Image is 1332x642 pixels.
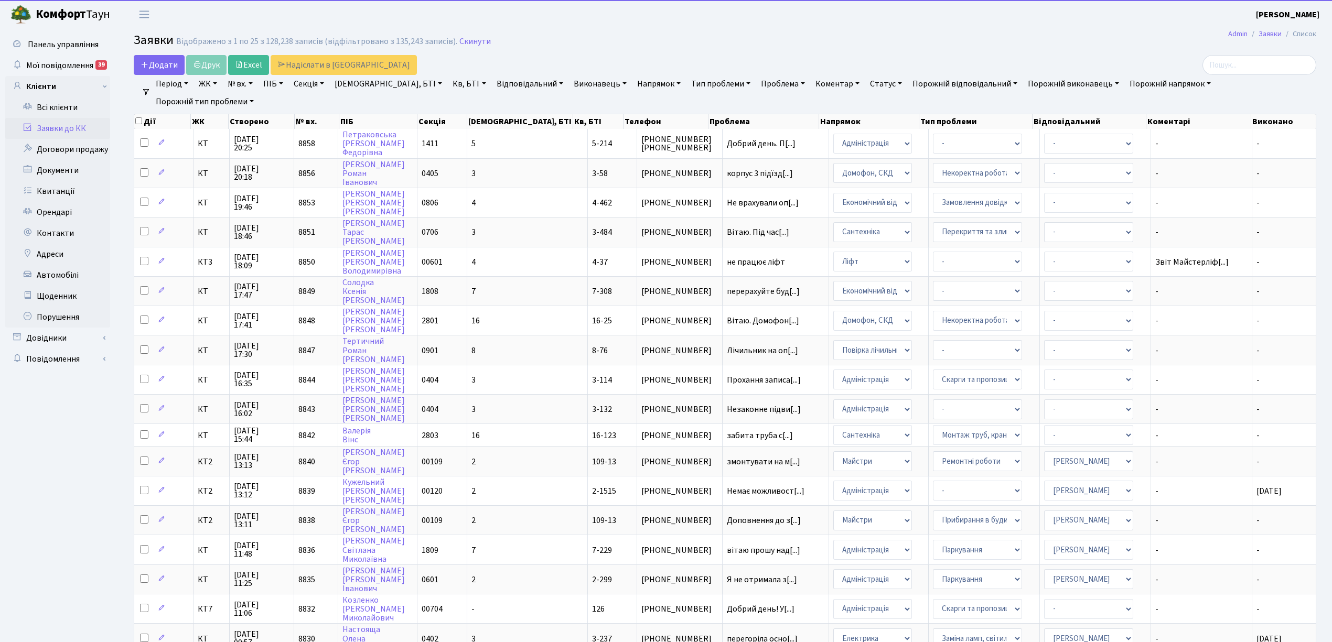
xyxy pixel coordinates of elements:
span: [PHONE_NUMBER] [641,258,718,266]
span: 00109 [422,515,443,526]
span: Вітаю. Домофон[...] [727,315,799,327]
a: Відповідальний [492,75,567,93]
span: 8835 [298,574,315,585]
a: Порожній відповідальний [908,75,1022,93]
th: ПІБ [339,114,417,129]
a: СолодкаКсенія[PERSON_NAME] [342,277,405,306]
span: 3-114 [592,374,612,386]
span: 7-229 [592,545,612,556]
span: Незаконне підви[...] [727,404,801,415]
li: Список [1282,28,1316,40]
span: [DATE] 17:30 [234,342,289,358]
input: Пошук... [1202,55,1316,75]
a: Порожній тип проблеми [152,93,258,111]
a: [PERSON_NAME][PERSON_NAME][PERSON_NAME] [342,365,405,395]
span: 0901 [422,345,438,356]
span: 00704 [422,603,443,615]
b: [PERSON_NAME] [1256,9,1319,20]
span: 8848 [298,315,315,327]
div: Відображено з 1 по 25 з 128,238 записів (відфільтровано з 135,243 записів). [176,37,457,47]
span: [DATE] 18:46 [234,224,289,241]
span: - [1256,315,1260,327]
span: 16-123 [592,430,616,441]
span: 16-25 [592,315,612,327]
span: 8-76 [592,345,608,356]
span: 2-1515 [592,485,616,497]
span: - [1155,405,1248,414]
a: № вх. [223,75,257,93]
span: КТ [198,317,225,325]
span: - [1155,317,1248,325]
span: Вітаю. Під час[...] [727,226,789,238]
span: КТ [198,405,225,414]
span: Мої повідомлення [26,60,93,71]
span: 0404 [422,374,438,386]
span: 5 [471,138,476,149]
span: 2 [471,485,476,497]
span: 8843 [298,404,315,415]
span: 7 [471,545,476,556]
span: [DATE] 20:18 [234,165,289,181]
span: - [1256,168,1260,179]
span: - [1256,603,1260,615]
span: Заявки [134,31,174,49]
span: 8856 [298,168,315,179]
a: ТертичнийРоман[PERSON_NAME] [342,336,405,365]
span: 5-214 [592,138,612,149]
span: [PHONE_NUMBER] [641,516,718,525]
span: Не врахували оп[...] [727,197,799,209]
span: КТ [198,139,225,148]
a: Напрямок [633,75,685,93]
a: [PERSON_NAME]Єгор[PERSON_NAME] [342,506,405,535]
a: Договори продажу [5,139,110,160]
a: Адреси [5,244,110,265]
span: 8842 [298,430,315,441]
th: Створено [229,114,295,129]
span: 0404 [422,404,438,415]
th: Дії [134,114,191,129]
a: ВалеріяВінс [342,425,371,445]
span: [DATE] 16:02 [234,401,289,418]
span: корпус 3 підїзд[...] [727,168,793,179]
span: 2 [471,456,476,467]
span: - [1256,226,1260,238]
span: 8849 [298,286,315,297]
a: ЖК [195,75,221,93]
th: Відповідальний [1033,114,1146,129]
span: КТ [198,575,225,584]
span: 126 [592,603,605,615]
span: 2-299 [592,574,612,585]
a: Петраковська[PERSON_NAME]Федорівна [342,129,405,158]
span: - [1155,287,1248,296]
span: - [1256,430,1260,441]
span: 00120 [422,485,443,497]
span: 8836 [298,545,315,556]
span: - [1256,374,1260,386]
a: Порожній виконавець [1024,75,1123,93]
span: 0601 [422,574,438,585]
span: 8850 [298,256,315,268]
span: 8858 [298,138,315,149]
span: 0706 [422,226,438,238]
a: [PERSON_NAME] [1256,8,1319,21]
a: [PERSON_NAME]СвітланаМиколаївна [342,536,405,565]
span: [DATE] 19:46 [234,194,289,211]
span: 00109 [422,456,443,467]
a: [PERSON_NAME][PERSON_NAME][PERSON_NAME] [342,395,405,424]
span: 8853 [298,197,315,209]
a: Заявки до КК [5,118,110,139]
span: [PHONE_NUMBER] [641,487,718,495]
a: [PERSON_NAME][PERSON_NAME][PERSON_NAME] [342,188,405,217]
span: - [1256,515,1260,526]
th: Кв, БТІ [573,114,624,129]
th: ЖК [191,114,229,129]
b: Комфорт [36,6,86,23]
div: 39 [95,60,107,70]
span: 1411 [422,138,438,149]
span: 8840 [298,456,315,467]
span: - [1155,458,1248,466]
span: КТ2 [198,458,225,466]
span: - [1256,404,1260,415]
span: не працює ліфт [727,258,824,266]
a: Тип проблеми [687,75,755,93]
